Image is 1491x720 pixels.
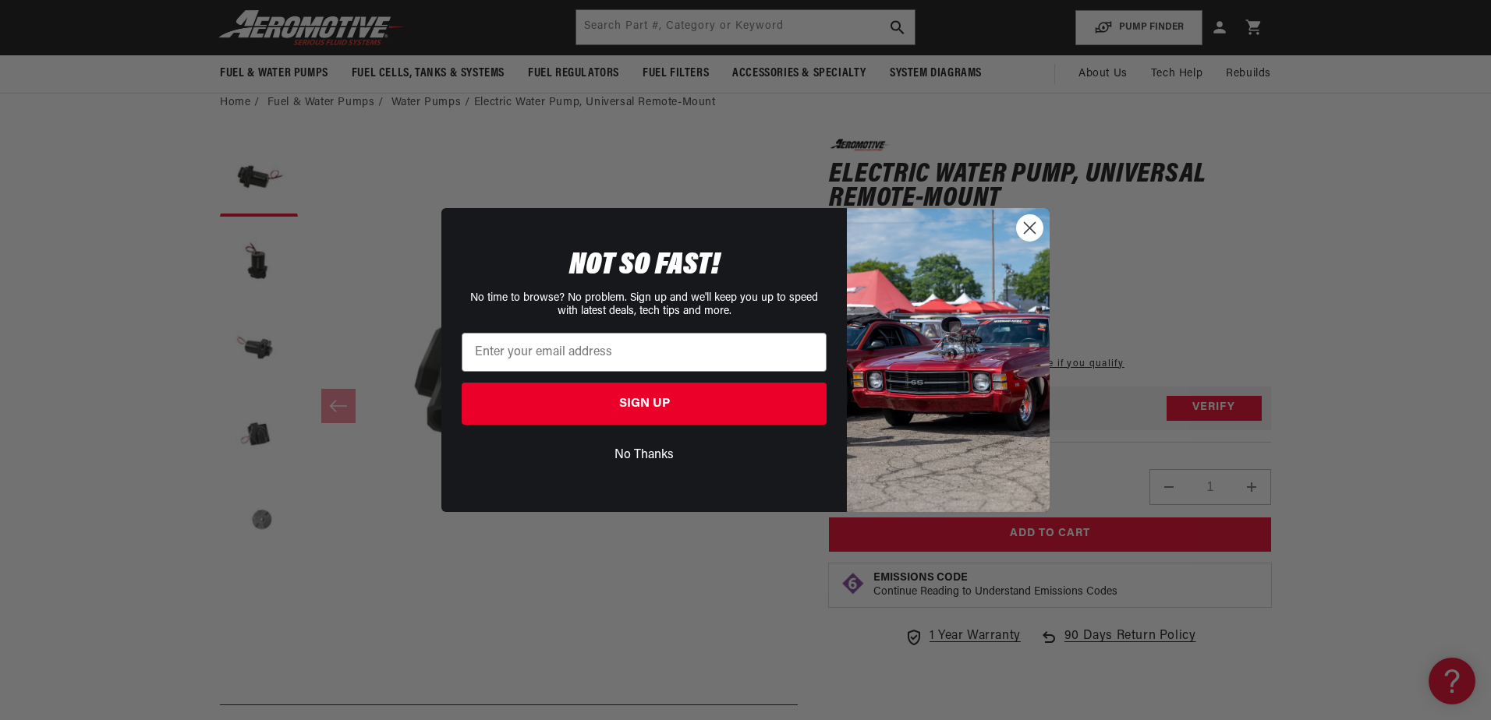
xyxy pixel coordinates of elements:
[470,292,818,317] span: No time to browse? No problem. Sign up and we'll keep you up to speed with latest deals, tech tip...
[1016,214,1043,242] button: Close dialog
[462,440,827,470] button: No Thanks
[462,383,827,425] button: SIGN UP
[462,333,827,372] input: Enter your email address
[847,208,1050,512] img: 85cdd541-2605-488b-b08c-a5ee7b438a35.jpeg
[569,250,720,281] span: NOT SO FAST!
